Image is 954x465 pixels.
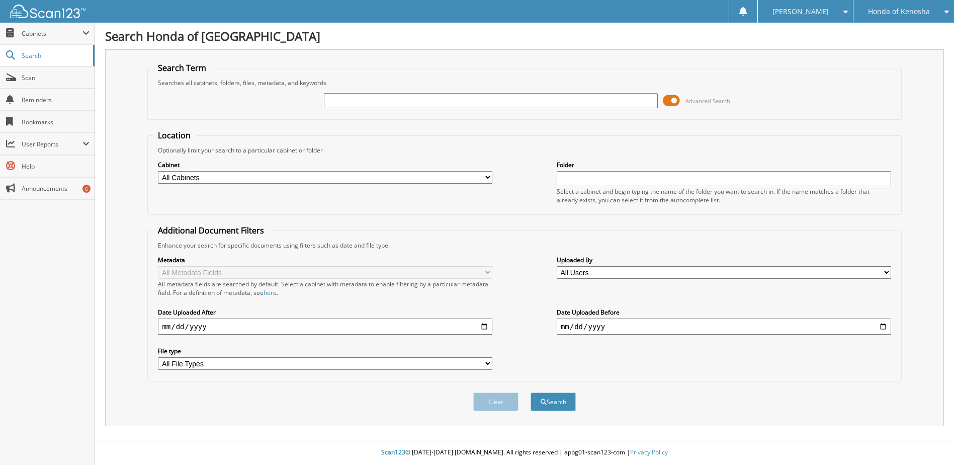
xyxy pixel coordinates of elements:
legend: Location [153,130,196,141]
span: Advanced Search [685,97,730,105]
span: User Reports [22,140,82,148]
legend: Search Term [153,62,211,73]
legend: Additional Document Filters [153,225,269,236]
span: Cabinets [22,29,82,38]
span: Scan [22,73,90,82]
div: All metadata fields are searched by default. Select a cabinet with metadata to enable filtering b... [158,280,492,297]
label: Date Uploaded Before [557,308,891,317]
input: start [158,319,492,335]
label: Folder [557,161,891,169]
label: Cabinet [158,161,492,169]
label: File type [158,347,492,355]
button: Search [531,393,576,411]
label: Uploaded By [557,256,891,264]
span: Reminders [22,96,90,104]
input: end [557,319,891,335]
span: Bookmarks [22,118,90,126]
div: Enhance your search for specific documents using filters such as date and file type. [153,241,896,250]
span: Help [22,162,90,171]
div: 6 [82,185,91,193]
span: Honda of Kenosha [868,9,930,15]
span: [PERSON_NAME] [772,9,829,15]
img: scan123-logo-white.svg [10,5,85,18]
label: Metadata [158,256,492,264]
div: © [DATE]-[DATE] [DOMAIN_NAME]. All rights reserved | appg01-scan123-com | [95,440,954,465]
a: here [264,288,277,297]
div: Select a cabinet and begin typing the name of the folder you want to search in. If the name match... [557,187,891,204]
span: Search [22,51,88,60]
a: Privacy Policy [630,448,668,456]
div: Optionally limit your search to a particular cabinet or folder [153,146,896,154]
label: Date Uploaded After [158,308,492,317]
h1: Search Honda of [GEOGRAPHIC_DATA] [105,28,944,44]
div: Searches all cabinets, folders, files, metadata, and keywords [153,79,896,87]
span: Scan123 [381,448,405,456]
span: Announcements [22,184,90,193]
button: Clear [473,393,518,411]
